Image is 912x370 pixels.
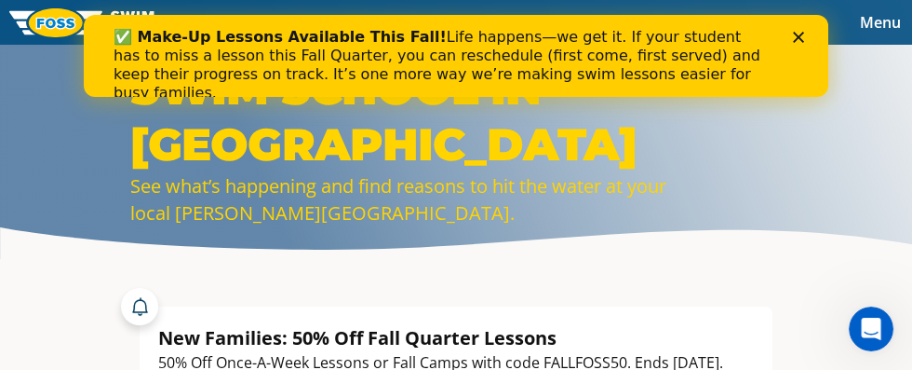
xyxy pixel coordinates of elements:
div: See what’s happening and find reasons to hit the water at your local [PERSON_NAME][GEOGRAPHIC_DATA]. [130,172,670,226]
div: Life happens—we get it. If your student has to miss a lesson this Fall Quarter, you can reschedul... [30,13,685,88]
iframe: Intercom live chat [849,307,893,351]
img: FOSS Swim School Logo [9,8,168,37]
div: New Families: 50% Off Fall Quarter Lessons [158,325,723,350]
b: ✅ Make-Up Lessons Available This Fall! [30,13,363,31]
div: Close [709,17,728,28]
span: Menu [860,12,901,33]
button: Toggle navigation [849,8,912,36]
iframe: Intercom live chat banner [84,15,828,97]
